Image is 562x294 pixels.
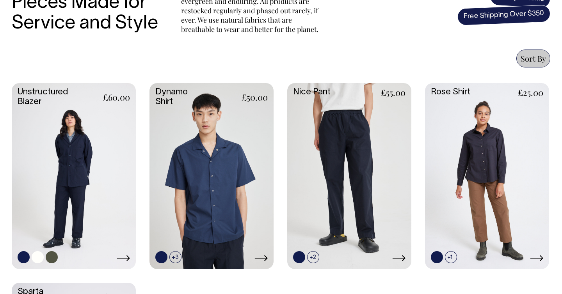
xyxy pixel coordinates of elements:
[521,53,546,64] span: Sort By
[445,251,457,263] span: +1
[457,5,551,26] span: Free Shipping Over $350
[169,251,181,263] span: +3
[307,251,319,263] span: +2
